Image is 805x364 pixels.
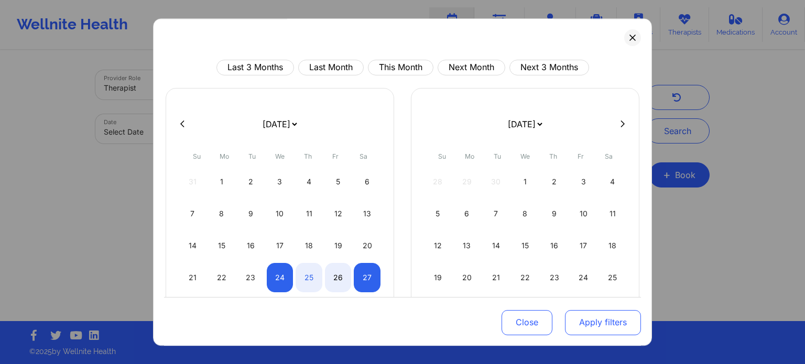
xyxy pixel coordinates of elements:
abbr: Sunday [438,152,446,160]
div: Sat Oct 11 2025 [599,199,626,228]
div: Thu Oct 02 2025 [541,167,568,196]
div: Wed Sep 24 2025 [267,263,293,292]
abbr: Thursday [304,152,312,160]
abbr: Monday [465,152,474,160]
div: Mon Sep 01 2025 [209,167,235,196]
div: Mon Sep 08 2025 [209,199,235,228]
div: Fri Oct 31 2025 [570,295,597,324]
div: Sat Sep 06 2025 [354,167,380,196]
div: Sun Sep 21 2025 [179,263,206,292]
abbr: Tuesday [494,152,501,160]
div: Thu Oct 16 2025 [541,231,568,260]
abbr: Friday [578,152,584,160]
abbr: Wednesday [520,152,530,160]
div: Mon Sep 15 2025 [209,231,235,260]
abbr: Friday [332,152,339,160]
div: Fri Sep 05 2025 [325,167,352,196]
div: Sun Oct 19 2025 [425,263,451,292]
button: Last 3 Months [216,60,294,75]
div: Sat Oct 04 2025 [599,167,626,196]
div: Mon Oct 20 2025 [454,263,481,292]
button: Next 3 Months [509,60,589,75]
div: Mon Oct 27 2025 [454,295,481,324]
abbr: Sunday [193,152,201,160]
div: Thu Oct 30 2025 [541,295,568,324]
div: Wed Oct 15 2025 [512,231,539,260]
div: Tue Oct 21 2025 [483,263,509,292]
div: Mon Sep 22 2025 [209,263,235,292]
div: Fri Oct 17 2025 [570,231,597,260]
div: Sun Sep 07 2025 [179,199,206,228]
button: Apply filters [565,310,641,335]
div: Tue Sep 16 2025 [237,231,264,260]
div: Thu Oct 23 2025 [541,263,568,292]
div: Wed Oct 22 2025 [512,263,539,292]
button: This Month [368,60,433,75]
div: Thu Sep 25 2025 [296,263,322,292]
button: Next Month [438,60,505,75]
div: Thu Oct 09 2025 [541,199,568,228]
div: Sat Oct 25 2025 [599,263,626,292]
div: Fri Oct 10 2025 [570,199,597,228]
div: Tue Sep 09 2025 [237,199,264,228]
div: Tue Oct 07 2025 [483,199,509,228]
div: Tue Sep 30 2025 [237,295,264,324]
abbr: Wednesday [275,152,285,160]
button: Close [502,310,552,335]
div: Sat Sep 27 2025 [354,263,380,292]
div: Sat Oct 18 2025 [599,231,626,260]
div: Wed Sep 10 2025 [267,199,293,228]
div: Thu Sep 18 2025 [296,231,322,260]
div: Fri Sep 12 2025 [325,199,352,228]
div: Tue Oct 14 2025 [483,231,509,260]
div: Mon Sep 29 2025 [209,295,235,324]
abbr: Tuesday [248,152,256,160]
div: Fri Oct 24 2025 [570,263,597,292]
abbr: Saturday [360,152,367,160]
div: Tue Sep 23 2025 [237,263,264,292]
button: Last Month [298,60,364,75]
div: Wed Sep 17 2025 [267,231,293,260]
abbr: Saturday [605,152,613,160]
div: Sun Oct 26 2025 [425,295,451,324]
div: Wed Oct 08 2025 [512,199,539,228]
div: Fri Sep 19 2025 [325,231,352,260]
div: Sat Sep 13 2025 [354,199,380,228]
div: Wed Sep 03 2025 [267,167,293,196]
div: Fri Sep 26 2025 [325,263,352,292]
div: Thu Sep 11 2025 [296,199,322,228]
div: Tue Oct 28 2025 [483,295,509,324]
div: Fri Oct 03 2025 [570,167,597,196]
abbr: Thursday [549,152,557,160]
div: Sun Sep 28 2025 [179,295,206,324]
div: Tue Sep 02 2025 [237,167,264,196]
div: Sun Oct 12 2025 [425,231,451,260]
div: Wed Oct 29 2025 [512,295,539,324]
div: Wed Oct 01 2025 [512,167,539,196]
div: Sat Sep 20 2025 [354,231,380,260]
div: Sun Sep 14 2025 [179,231,206,260]
div: Mon Oct 13 2025 [454,231,481,260]
div: Thu Sep 04 2025 [296,167,322,196]
div: Sun Oct 05 2025 [425,199,451,228]
abbr: Monday [220,152,229,160]
div: Mon Oct 06 2025 [454,199,481,228]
